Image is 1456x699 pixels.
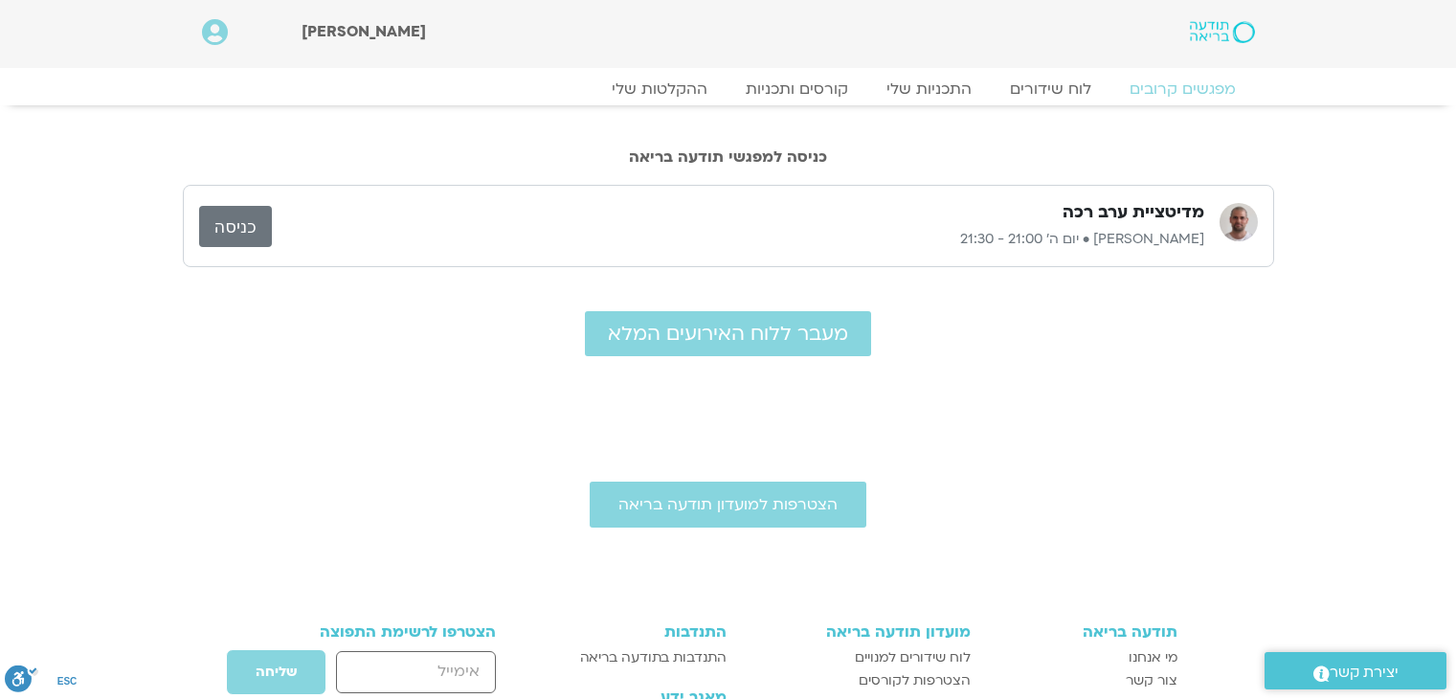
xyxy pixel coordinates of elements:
[1129,646,1177,669] span: מי אנחנו
[549,646,726,669] a: התנדבות בתודעה בריאה
[746,646,971,669] a: לוח שידורים למנויים
[867,79,991,99] a: התכניות שלי
[272,228,1204,251] p: [PERSON_NAME] • יום ה׳ 21:00 - 21:30
[618,496,838,513] span: הצטרפות למועדון תודעה בריאה
[256,665,297,680] span: שליחה
[1265,652,1446,689] a: יצירת קשר
[746,623,971,641] h3: מועדון תודעה בריאה
[608,323,848,345] span: מעבר ללוח האירועים המלא
[1220,203,1258,241] img: דקל קנטי
[585,311,871,356] a: מעבר ללוח האירועים המלא
[183,148,1274,166] h2: כניסה למפגשי תודעה בריאה
[580,646,727,669] span: התנדבות בתודעה בריאה
[855,646,971,669] span: לוח שידורים למנויים
[549,623,726,641] h3: התנדבות
[746,669,971,692] a: הצטרפות לקורסים
[990,646,1177,669] a: מי אנחנו
[302,21,426,42] span: [PERSON_NAME]
[199,206,272,247] a: כניסה
[226,649,326,695] button: שליחה
[280,623,497,641] h3: הצטרפו לרשימת התפוצה
[990,623,1177,641] h3: תודעה בריאה
[1330,660,1399,686] span: יצירת קשר
[336,651,496,692] input: אימייל
[1063,201,1204,224] h3: מדיטציית ערב רכה
[727,79,867,99] a: קורסים ותכניות
[202,79,1255,99] nav: Menu
[859,669,971,692] span: הצטרפות לקורסים
[590,482,866,528] a: הצטרפות למועדון תודעה בריאה
[593,79,727,99] a: ההקלטות שלי
[990,669,1177,692] a: צור קשר
[1126,669,1177,692] span: צור קשר
[1110,79,1255,99] a: מפגשים קרובים
[991,79,1110,99] a: לוח שידורים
